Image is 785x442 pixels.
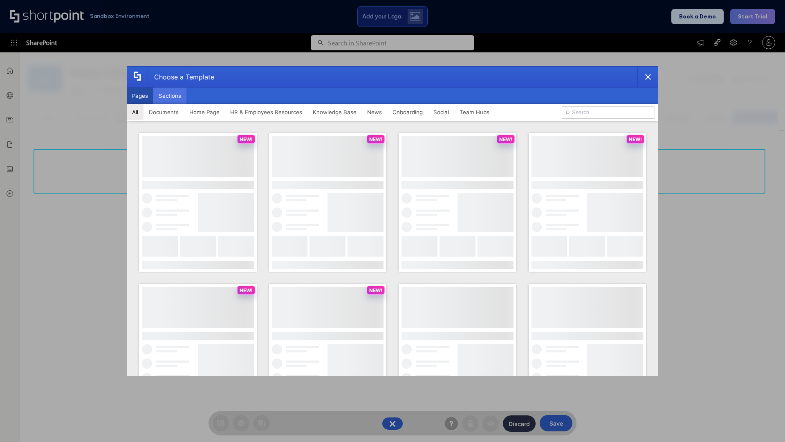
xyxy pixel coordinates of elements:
[428,104,454,120] button: Social
[387,104,428,120] button: Onboarding
[562,106,655,119] input: Search
[127,104,144,120] button: All
[127,88,153,104] button: Pages
[744,403,785,442] iframe: Chat Widget
[127,66,658,376] div: template selector
[369,287,382,293] p: NEW!
[225,104,307,120] button: HR & Employees Resources
[144,104,184,120] button: Documents
[499,136,512,142] p: NEW!
[307,104,362,120] button: Knowledge Base
[240,136,253,142] p: NEW!
[369,136,382,142] p: NEW!
[240,287,253,293] p: NEW!
[629,136,642,142] p: NEW!
[148,67,214,87] div: Choose a Template
[454,104,495,120] button: Team Hubs
[362,104,387,120] button: News
[153,88,186,104] button: Sections
[184,104,225,120] button: Home Page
